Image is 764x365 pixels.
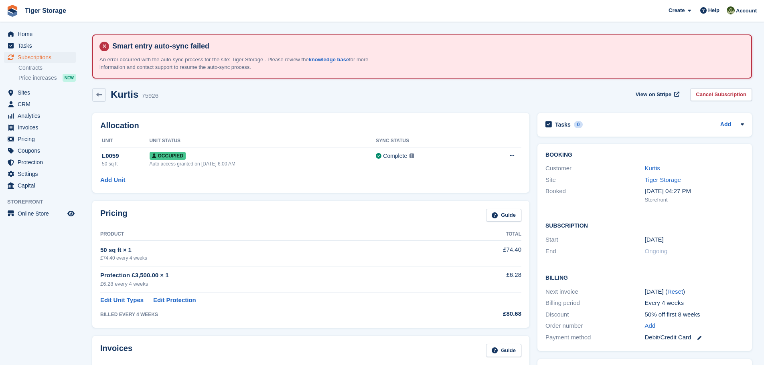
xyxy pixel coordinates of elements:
[4,110,76,121] a: menu
[100,246,454,255] div: 50 sq ft × 1
[111,89,138,100] h2: Kurtis
[545,175,644,185] div: Site
[727,6,735,14] img: Matthew Ellwood
[555,121,571,128] h2: Tasks
[100,254,454,262] div: £74.40 every 4 weeks
[669,6,685,14] span: Create
[690,88,752,101] a: Cancel Subscription
[645,196,744,204] div: Storefront
[636,91,671,99] span: View on Stripe
[100,228,454,241] th: Product
[645,287,744,296] div: [DATE] ( )
[102,151,150,161] div: L0059
[454,228,521,241] th: Total
[645,310,744,319] div: 50% off first 8 weeks
[66,209,76,218] a: Preview store
[4,40,76,51] a: menu
[18,133,66,145] span: Pricing
[545,273,744,281] h2: Billing
[667,288,683,295] a: Reset
[545,235,644,244] div: Start
[454,309,521,319] div: £80.68
[4,180,76,191] a: menu
[409,153,414,158] img: icon-info-grey-7440780725fd019a000dd9b08b2336e03edf1995a4989e88bcd33f0948082b44.svg
[486,344,521,357] a: Guide
[545,164,644,173] div: Customer
[18,28,66,40] span: Home
[545,298,644,308] div: Billing period
[150,160,376,167] div: Auto access granted on [DATE] 6:00 AM
[454,266,521,292] td: £6.28
[22,4,69,17] a: Tiger Storage
[574,121,583,128] div: 0
[486,209,521,222] a: Guide
[18,73,76,82] a: Price increases NEW
[18,87,66,98] span: Sites
[645,321,656,331] a: Add
[545,247,644,256] div: End
[153,296,196,305] a: Edit Protection
[383,152,407,160] div: Complete
[720,120,731,129] a: Add
[18,145,66,156] span: Coupons
[632,88,681,101] a: View on Stripe
[142,91,158,101] div: 75926
[100,296,144,305] a: Edit Unit Types
[545,287,644,296] div: Next invoice
[645,235,664,244] time: 2025-03-08 01:00:00 UTC
[63,74,76,82] div: NEW
[18,64,76,72] a: Contracts
[645,248,668,254] span: Ongoing
[99,56,380,71] p: An error occurred with the auto-sync process for the site: Tiger Storage . Please review the for ...
[4,157,76,168] a: menu
[18,40,66,51] span: Tasks
[4,208,76,219] a: menu
[645,333,744,342] div: Debit/Credit Card
[545,310,644,319] div: Discount
[150,135,376,147] th: Unit Status
[545,333,644,342] div: Payment method
[6,5,18,17] img: stora-icon-8386f47178a22dfd0bd8f6a31ec36ba5ce8667c1dd55bd0f319d3a0aa187defe.svg
[545,321,644,331] div: Order number
[645,165,660,171] a: Kurtis
[100,344,132,357] h2: Invoices
[645,187,744,196] div: [DATE] 04:27 PM
[18,99,66,110] span: CRM
[18,74,57,82] span: Price increases
[4,168,76,179] a: menu
[4,52,76,63] a: menu
[100,271,454,280] div: Protection £3,500.00 × 1
[4,133,76,145] a: menu
[18,122,66,133] span: Invoices
[150,152,186,160] span: Occupied
[100,209,128,222] h2: Pricing
[4,145,76,156] a: menu
[100,135,150,147] th: Unit
[4,99,76,110] a: menu
[100,175,125,185] a: Add Unit
[102,160,150,167] div: 50 sq ft
[18,208,66,219] span: Online Store
[18,180,66,191] span: Capital
[18,157,66,168] span: Protection
[100,121,521,130] h2: Allocation
[109,42,745,51] h4: Smart entry auto-sync failed
[736,7,757,15] span: Account
[545,187,644,204] div: Booked
[18,110,66,121] span: Analytics
[18,168,66,179] span: Settings
[545,221,744,229] h2: Subscription
[7,198,80,206] span: Storefront
[4,87,76,98] a: menu
[376,135,477,147] th: Sync Status
[4,122,76,133] a: menu
[4,28,76,40] a: menu
[645,298,744,308] div: Every 4 weeks
[545,152,744,158] h2: Booking
[309,56,349,63] a: knowledge base
[708,6,719,14] span: Help
[100,311,454,318] div: BILLED EVERY 4 WEEKS
[645,176,681,183] a: Tiger Storage
[18,52,66,63] span: Subscriptions
[100,280,454,288] div: £6.28 every 4 weeks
